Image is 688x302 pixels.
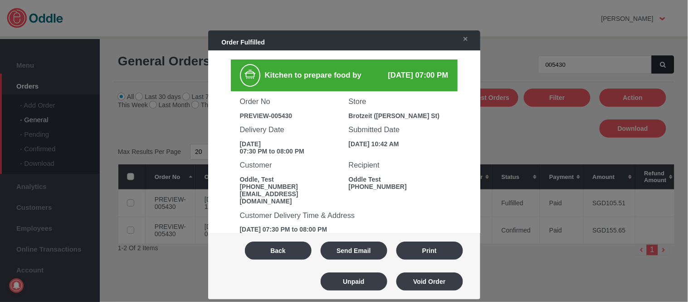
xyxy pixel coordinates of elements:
[243,67,257,81] img: cooking.png
[240,226,449,233] div: [DATE] 07:30 PM to 08:00 PM
[349,112,449,119] div: Brotzeit ([PERSON_NAME] St)
[321,242,387,260] button: Send Email
[240,112,340,119] div: PREVIEW-005430
[454,31,473,47] a: ✕
[240,125,340,134] h3: Delivery Date
[396,242,463,260] button: Print
[240,161,340,169] h3: Customer
[378,71,449,80] div: [DATE] 07:00 PM
[245,242,312,260] button: Back
[349,125,449,134] h3: Submitted Date
[240,190,340,205] div: [EMAIL_ADDRESS][DOMAIN_NAME]
[349,140,449,148] div: [DATE] 10:42 AM
[240,140,340,148] div: [DATE]
[349,183,449,190] div: [PHONE_NUMBER]
[240,97,340,106] h3: Order No
[349,161,449,169] h3: Recipient
[321,272,387,291] button: Unpaid
[396,272,463,291] button: Void Order
[240,183,340,190] div: [PHONE_NUMBER]
[240,148,340,155] div: 07:30 PM to 08:00 PM
[213,34,449,50] div: Order Fulfilled
[240,211,449,220] h3: Customer Delivery Time & Address
[240,176,340,183] div: Oddle, Test
[349,176,449,183] div: Oddle Test
[260,64,378,87] div: Kitchen to prepare food by
[349,97,449,106] h3: Store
